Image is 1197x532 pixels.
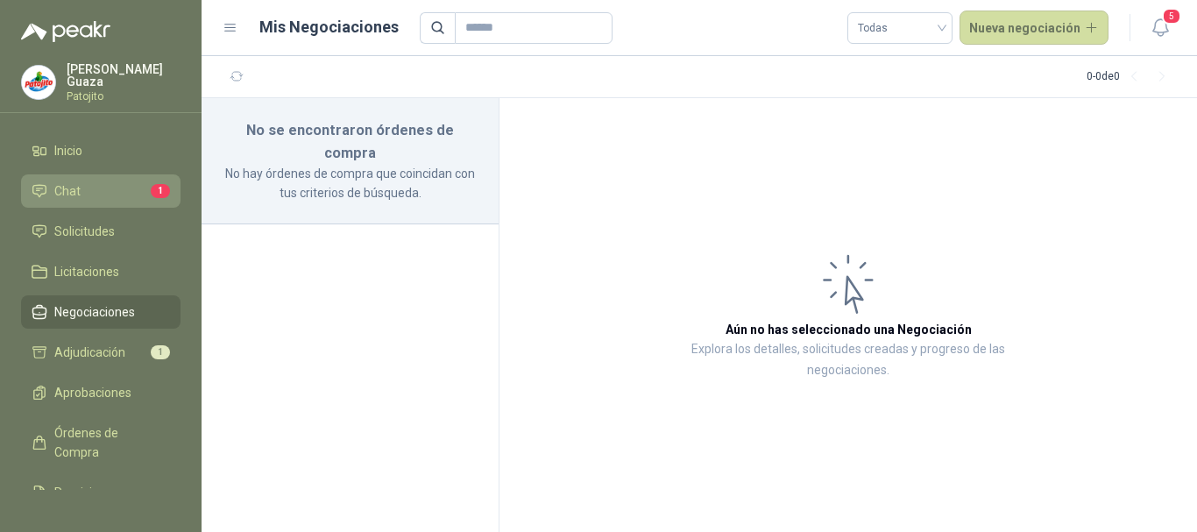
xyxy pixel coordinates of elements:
span: Licitaciones [54,262,119,281]
img: Company Logo [22,66,55,99]
span: Negociaciones [54,302,135,322]
span: Chat [54,181,81,201]
span: Órdenes de Compra [54,423,164,462]
a: Remisiones [21,476,181,509]
a: Inicio [21,134,181,167]
span: Inicio [54,141,82,160]
span: Solicitudes [54,222,115,241]
a: Negociaciones [21,295,181,329]
span: Aprobaciones [54,383,131,402]
h3: No se encontraron órdenes de compra [223,119,478,164]
a: Solicitudes [21,215,181,248]
button: 5 [1144,12,1176,44]
span: 1 [151,345,170,359]
p: No hay órdenes de compra que coincidan con tus criterios de búsqueda. [223,164,478,202]
a: Órdenes de Compra [21,416,181,469]
p: [PERSON_NAME] Guaza [67,63,181,88]
span: 1 [151,184,170,198]
button: Nueva negociación [960,11,1109,46]
a: Aprobaciones [21,376,181,409]
span: Adjudicación [54,343,125,362]
span: Remisiones [54,483,119,502]
a: Chat1 [21,174,181,208]
h1: Mis Negociaciones [259,15,399,39]
p: Patojito [67,91,181,102]
div: 0 - 0 de 0 [1087,63,1176,91]
a: Licitaciones [21,255,181,288]
img: Logo peakr [21,21,110,42]
h3: Aún no has seleccionado una Negociación [726,320,972,339]
span: Todas [858,15,942,41]
a: Adjudicación1 [21,336,181,369]
p: Explora los detalles, solicitudes creadas y progreso de las negociaciones. [675,339,1022,381]
span: 5 [1162,8,1181,25]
